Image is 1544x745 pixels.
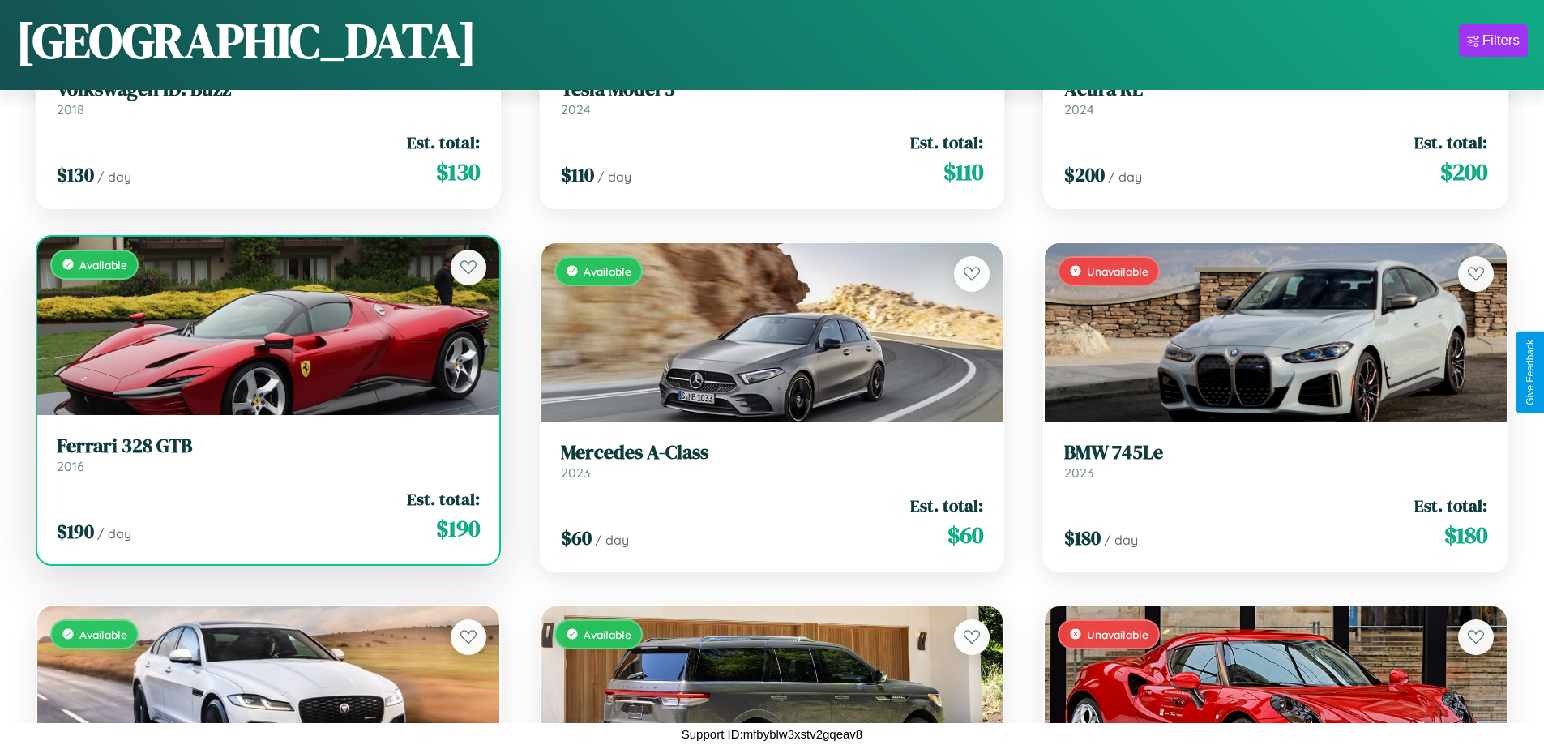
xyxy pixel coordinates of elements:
a: Volkswagen ID. Buzz2018 [57,78,480,118]
span: / day [597,169,631,185]
span: Unavailable [1087,627,1148,641]
span: Available [584,627,631,641]
span: $ 60 [561,524,592,551]
span: $ 130 [57,161,94,188]
h3: Tesla Model 3 [561,78,984,101]
span: 2016 [57,458,84,474]
span: Est. total: [910,494,983,517]
span: 2023 [561,465,590,481]
span: Est. total: [910,131,983,154]
span: 2024 [1064,101,1094,118]
span: $ 60 [947,519,983,551]
a: Tesla Model 32024 [561,78,984,118]
a: Ferrari 328 GTB2016 [57,435,480,474]
span: / day [1104,532,1138,548]
button: Filters [1459,24,1528,57]
span: $ 190 [436,512,480,545]
span: Available [584,264,631,278]
span: $ 110 [561,161,594,188]
span: 2023 [1064,465,1093,481]
span: Available [79,627,127,641]
a: BMW 745Le2023 [1064,441,1487,481]
span: $ 190 [57,518,94,545]
span: / day [1108,169,1142,185]
span: Est. total: [1414,131,1487,154]
span: Est. total: [407,487,480,511]
span: $ 110 [943,156,983,188]
span: $ 130 [436,156,480,188]
h3: BMW 745Le [1064,441,1487,465]
span: / day [595,532,629,548]
span: Available [79,258,127,272]
span: / day [97,525,131,542]
span: $ 180 [1064,524,1101,551]
h3: Mercedes A-Class [561,441,984,465]
a: Acura RL2024 [1064,78,1487,118]
span: Est. total: [407,131,480,154]
h3: Acura RL [1064,78,1487,101]
div: Give Feedback [1525,340,1536,405]
h3: Ferrari 328 GTB [57,435,480,458]
span: Est. total: [1414,494,1487,517]
span: 2024 [561,101,591,118]
span: $ 180 [1444,519,1487,551]
h3: Volkswagen ID. Buzz [57,78,480,101]
span: $ 200 [1064,161,1105,188]
span: Unavailable [1087,264,1148,278]
div: Filters [1482,32,1520,49]
a: Mercedes A-Class2023 [561,441,984,481]
p: Support ID: mfbyblw3xstv2gqeav8 [682,723,862,745]
h1: [GEOGRAPHIC_DATA] [16,7,477,74]
span: 2018 [57,101,84,118]
span: / day [97,169,131,185]
span: $ 200 [1440,156,1487,188]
